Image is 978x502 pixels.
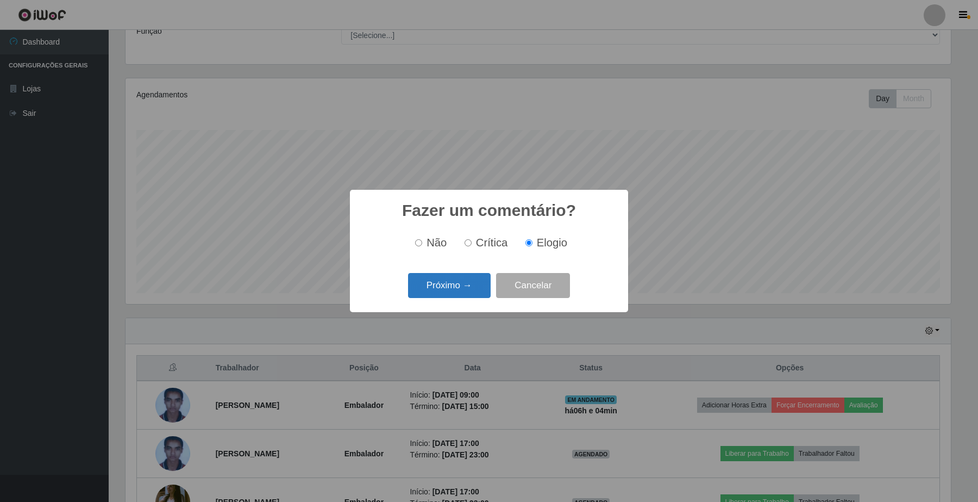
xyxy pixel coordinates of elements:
[476,237,508,249] span: Crítica
[537,237,567,249] span: Elogio
[427,237,447,249] span: Não
[415,239,422,246] input: Não
[402,201,576,220] h2: Fazer um comentário?
[408,273,491,299] button: Próximo →
[525,239,532,246] input: Elogio
[496,273,570,299] button: Cancelar
[465,239,472,246] input: Crítica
